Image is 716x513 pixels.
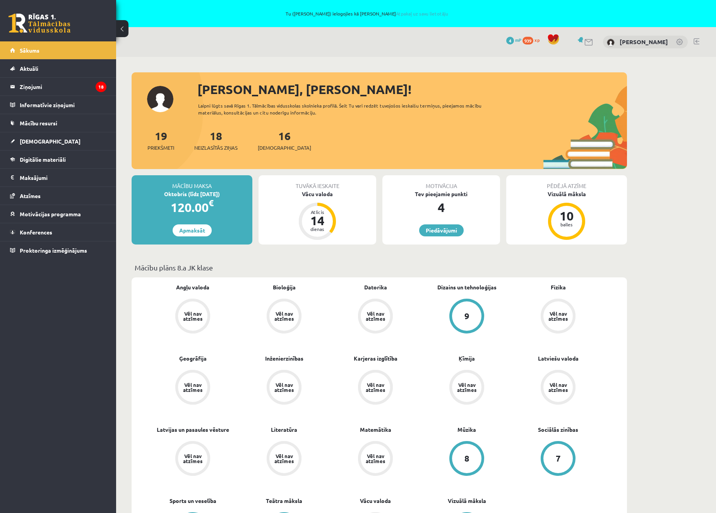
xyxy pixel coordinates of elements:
a: Vēl nav atzīmes [147,370,238,406]
a: Bioloģija [273,283,296,291]
a: Vizuālā māksla [448,497,486,505]
a: Ziņojumi18 [10,78,106,96]
a: Sociālās zinības [538,426,578,434]
div: Vēl nav atzīmes [182,311,204,321]
span: Proktoringa izmēģinājums [20,247,87,254]
a: Teātra māksla [266,497,302,505]
span: Priekšmeti [147,144,174,152]
a: 16[DEMOGRAPHIC_DATA] [258,129,311,152]
a: [PERSON_NAME] [620,38,668,46]
div: Oktobris (līdz [DATE]) [132,190,252,198]
a: Vēl nav atzīmes [512,370,604,406]
span: Atzīmes [20,192,41,199]
div: 10 [555,210,578,222]
a: 4 mP [506,37,521,43]
a: Latviešu valoda [538,354,579,363]
div: balles [555,222,578,227]
a: Konferences [10,223,106,241]
div: [PERSON_NAME], [PERSON_NAME]! [197,80,627,99]
a: Atpakaļ uz savu lietotāju [396,10,448,17]
div: Laipni lūgts savā Rīgas 1. Tālmācības vidusskolas skolnieka profilā. Šeit Tu vari redzēt tuvojošo... [198,102,495,116]
a: Rīgas 1. Tālmācības vidusskola [9,14,70,33]
span: € [209,197,214,209]
a: Latvijas un pasaules vēsture [157,426,229,434]
div: dienas [306,227,329,231]
div: 7 [556,454,561,463]
img: Marta Grāve [607,39,615,46]
p: Mācību plāns 8.a JK klase [135,262,624,273]
a: Vēl nav atzīmes [147,299,238,335]
a: Vēl nav atzīmes [238,299,330,335]
a: [DEMOGRAPHIC_DATA] [10,132,106,150]
a: 939 xp [522,37,543,43]
span: mP [515,37,521,43]
div: Vēl nav atzīmes [456,382,478,392]
a: Vēl nav atzīmes [512,299,604,335]
a: Apmaksāt [173,224,212,236]
div: 14 [306,214,329,227]
div: 120.00 [132,198,252,217]
div: Tuvākā ieskaite [259,175,376,190]
a: 18Neizlasītās ziņas [194,129,238,152]
a: Proktoringa izmēģinājums [10,241,106,259]
a: Vēl nav atzīmes [238,441,330,477]
div: Vēl nav atzīmes [547,382,569,392]
span: Digitālie materiāli [20,156,66,163]
div: Mācību maksa [132,175,252,190]
span: [DEMOGRAPHIC_DATA] [20,138,81,145]
span: Mācību resursi [20,120,57,127]
a: Aktuāli [10,60,106,77]
a: Piedāvājumi [419,224,464,236]
a: 7 [512,441,604,477]
span: [DEMOGRAPHIC_DATA] [258,144,311,152]
i: 18 [96,82,106,92]
span: Neizlasītās ziņas [194,144,238,152]
a: Mācību resursi [10,114,106,132]
a: Vēl nav atzīmes [330,370,421,406]
a: Vizuālā māksla 10 balles [506,190,627,241]
a: 19Priekšmeti [147,129,174,152]
div: Vēl nav atzīmes [365,311,386,321]
a: Vēl nav atzīmes [147,441,238,477]
a: Angļu valoda [176,283,209,291]
a: Vācu valoda Atlicis 14 dienas [259,190,376,241]
div: Motivācija [382,175,500,190]
div: Vizuālā māksla [506,190,627,198]
a: Vācu valoda [360,497,391,505]
span: 939 [522,37,533,44]
div: Vēl nav atzīmes [182,453,204,463]
a: Karjeras izglītība [354,354,397,363]
div: 8 [464,454,469,463]
span: Aktuāli [20,65,38,72]
a: Informatīvie ziņojumi [10,96,106,114]
span: Konferences [20,229,52,236]
span: Sākums [20,47,39,54]
a: Ģeogrāfija [179,354,207,363]
a: 8 [421,441,512,477]
a: Fizika [551,283,566,291]
legend: Ziņojumi [20,78,106,96]
a: 9 [421,299,512,335]
a: Matemātika [360,426,391,434]
span: Tu ([PERSON_NAME]) ielogojies kā [PERSON_NAME] [89,11,644,16]
div: Vēl nav atzīmes [182,382,204,392]
a: Literatūra [271,426,297,434]
div: Vēl nav atzīmes [273,453,295,463]
a: Vēl nav atzīmes [238,370,330,406]
span: xp [534,37,540,43]
div: Vēl nav atzīmes [365,453,386,463]
a: Atzīmes [10,187,106,205]
legend: Maksājumi [20,169,106,186]
div: Vēl nav atzīmes [547,311,569,321]
a: Mūzika [457,426,476,434]
a: Inženierzinības [265,354,303,363]
a: Ķīmija [459,354,475,363]
a: Vēl nav atzīmes [421,370,512,406]
span: Motivācijas programma [20,210,81,217]
a: Vēl nav atzīmes [330,299,421,335]
legend: Informatīvie ziņojumi [20,96,106,114]
div: Vācu valoda [259,190,376,198]
a: Sākums [10,41,106,59]
a: Motivācijas programma [10,205,106,223]
span: 4 [506,37,514,44]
